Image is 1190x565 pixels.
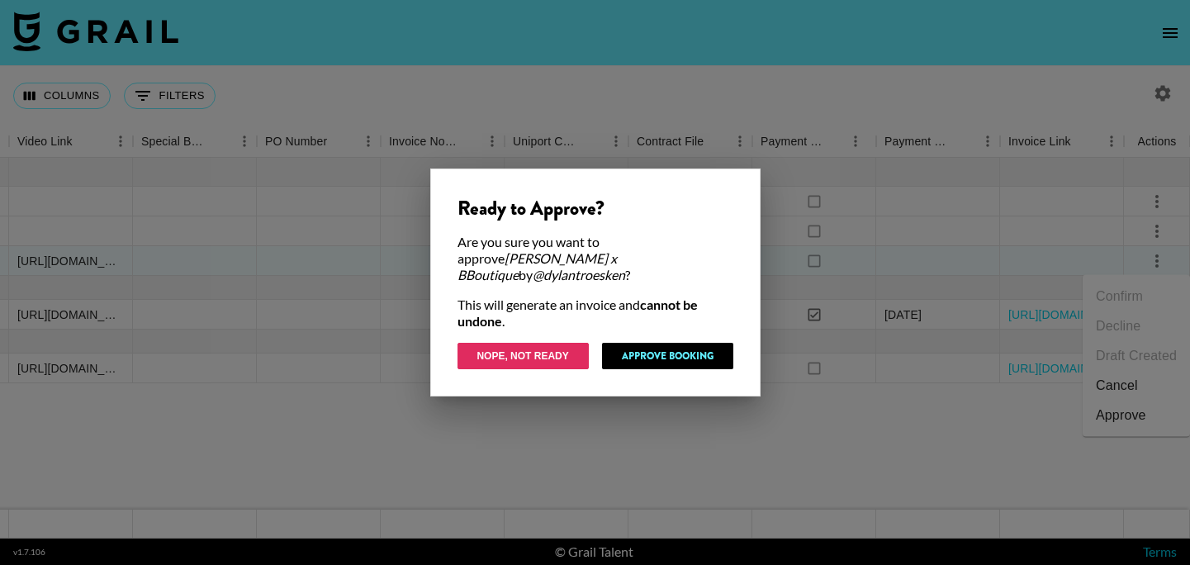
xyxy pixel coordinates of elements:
[458,250,617,282] em: [PERSON_NAME] x BBoutique
[458,234,733,283] div: Are you sure you want to approve by ?
[458,196,733,221] div: Ready to Approve?
[458,297,698,329] strong: cannot be undone
[458,343,589,369] button: Nope, Not Ready
[533,267,625,282] em: @ dylantroesken
[602,343,733,369] button: Approve Booking
[458,297,733,330] div: This will generate an invoice and .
